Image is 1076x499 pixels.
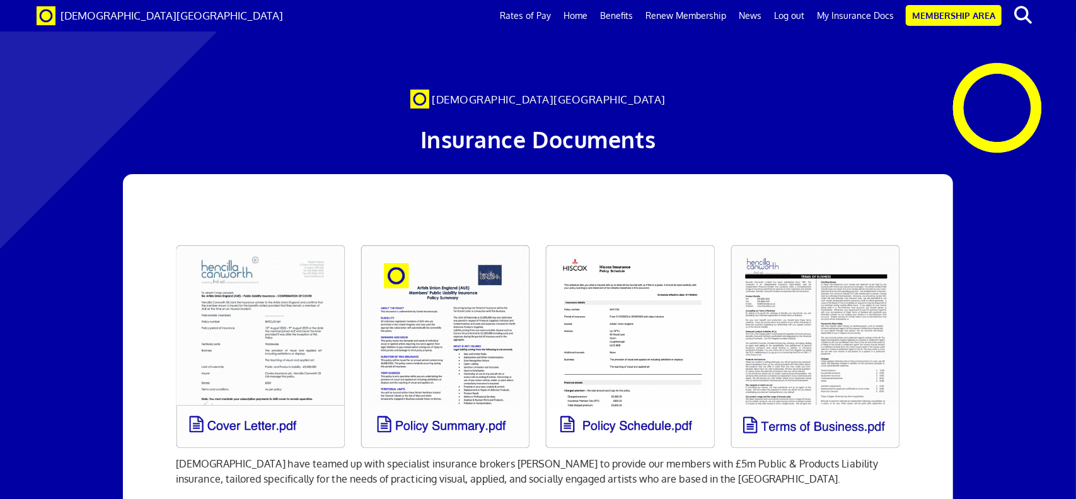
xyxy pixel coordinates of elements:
[176,456,900,486] p: [DEMOGRAPHIC_DATA] have teamed up with specialist insurance brokers [PERSON_NAME] to provide our ...
[906,5,1002,26] a: Membership Area
[432,93,666,106] span: [DEMOGRAPHIC_DATA][GEOGRAPHIC_DATA]
[1004,2,1043,28] button: search
[61,9,283,22] span: [DEMOGRAPHIC_DATA][GEOGRAPHIC_DATA]
[420,125,656,153] span: Insurance Documents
